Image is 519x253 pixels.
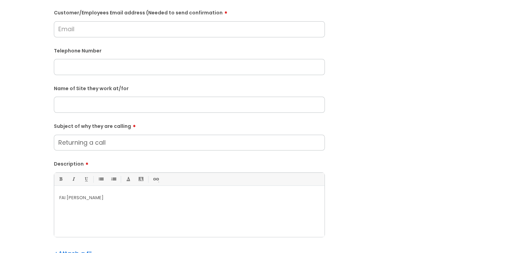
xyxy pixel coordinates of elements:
a: Underline(Ctrl-U) [82,175,90,183]
label: Name of Site they work at/for [54,84,325,92]
a: 1. Ordered List (Ctrl-Shift-8) [109,175,118,183]
label: Description [54,159,325,167]
label: Subject of why they are calling [54,121,325,129]
a: Bold (Ctrl-B) [56,175,65,183]
label: Customer/Employees Email address (Needed to send confirmation [54,8,325,16]
a: Italic (Ctrl-I) [69,175,78,183]
input: Email [54,21,325,37]
a: Back Color [137,175,145,183]
a: • Unordered List (Ctrl-Shift-7) [96,175,105,183]
p: FAI [PERSON_NAME] [59,195,319,201]
a: Link [151,175,160,183]
a: Font Color [124,175,132,183]
label: Telephone Number [54,47,325,54]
